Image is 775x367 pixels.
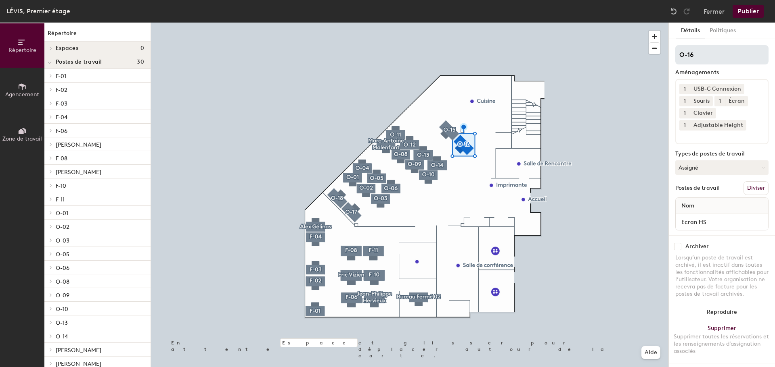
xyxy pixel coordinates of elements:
[684,109,686,118] span: 1
[674,333,770,355] div: Supprimer toutes les réservations et les renseignements d’assignation associés
[719,97,721,106] span: 1
[56,251,69,258] span: O-05
[675,151,769,157] div: Types de postes de travail
[684,121,686,130] span: 1
[679,120,690,131] button: 1
[56,265,69,272] span: O-06
[679,108,690,118] button: 1
[6,6,70,16] div: LÉVIS, Premier étage
[2,135,42,142] span: Zone de travail
[137,59,144,65] span: 30
[56,114,67,121] span: F-04
[705,23,741,39] button: Politiques
[679,84,690,94] button: 1
[56,87,67,93] span: F-02
[683,7,691,15] img: Redo
[744,181,769,195] button: Diviser
[140,45,144,52] span: 0
[56,141,101,148] span: [PERSON_NAME]
[676,23,705,39] button: Détails
[685,243,709,250] div: Archiver
[714,96,725,106] button: 1
[56,196,65,203] span: F-11
[44,29,151,41] h1: Répertoire
[684,85,686,93] span: 1
[56,278,69,285] span: O-08
[675,69,769,76] div: Aménagements
[675,160,769,175] button: Assigné
[56,155,67,162] span: F-08
[690,120,746,131] div: Adjustable Height
[684,97,686,106] span: 1
[56,128,67,135] span: F-06
[677,216,767,228] input: Poste de travail sans nom
[675,185,720,191] div: Postes de travail
[56,224,69,230] span: O-02
[56,182,66,189] span: F-10
[641,346,660,359] button: Aide
[56,347,101,354] span: [PERSON_NAME]
[725,96,748,106] div: Écran
[56,319,68,326] span: O-13
[56,333,68,340] span: O-14
[56,59,102,65] span: Postes de travail
[677,199,698,213] span: Nom
[56,306,68,313] span: O-10
[679,96,690,106] button: 1
[670,7,678,15] img: Undo
[669,320,775,363] button: SupprimerSupprimer toutes les réservations et les renseignements d’assignation associés
[56,169,101,176] span: [PERSON_NAME]
[669,304,775,320] button: Reproduire
[690,108,716,118] div: Clavier
[704,5,725,18] button: Fermer
[690,96,713,106] div: Souris
[733,5,764,18] button: Publier
[56,292,69,299] span: O-09
[56,100,67,107] span: F-03
[56,73,66,80] span: F-01
[690,84,744,94] div: USB-C Connexion
[56,45,78,52] span: Espaces
[56,237,69,244] span: O-03
[56,210,68,217] span: O-01
[8,47,36,54] span: Répertoire
[5,91,39,98] span: Agencement
[675,254,769,298] div: Lorsqu’un poste de travail est archivé, il est inactif dans toutes les fonctionnalités affichable...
